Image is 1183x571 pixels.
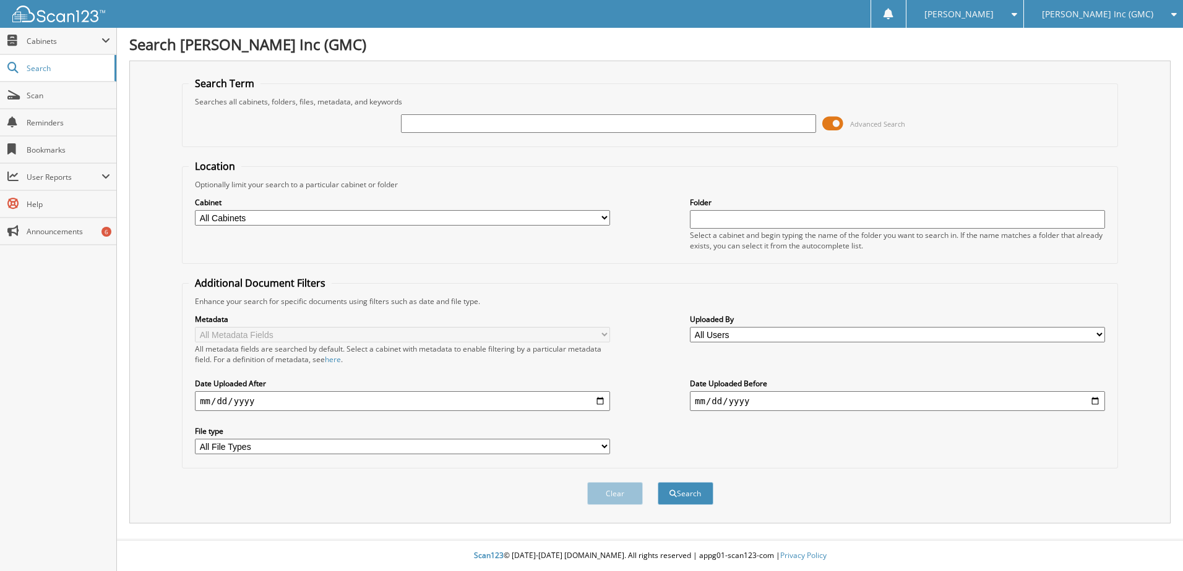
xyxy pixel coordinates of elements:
[587,482,643,505] button: Clear
[195,344,610,365] div: All metadata fields are searched by default. Select a cabinet with metadata to enable filtering b...
[195,314,610,324] label: Metadata
[195,197,610,208] label: Cabinet
[924,11,994,18] span: [PERSON_NAME]
[658,482,713,505] button: Search
[189,296,1111,307] div: Enhance your search for specific documents using filters such as date and file type.
[195,378,610,389] label: Date Uploaded After
[189,96,1111,107] div: Searches all cabinets, folders, files, metadata, and keywords
[195,426,610,436] label: File type
[1042,11,1153,18] span: [PERSON_NAME] Inc (GMC)
[27,117,110,128] span: Reminders
[780,550,827,560] a: Privacy Policy
[27,36,101,46] span: Cabinets
[27,172,101,182] span: User Reports
[850,119,905,129] span: Advanced Search
[129,34,1171,54] h1: Search [PERSON_NAME] Inc (GMC)
[189,179,1111,190] div: Optionally limit your search to a particular cabinet or folder
[27,199,110,209] span: Help
[27,145,110,155] span: Bookmarks
[474,550,504,560] span: Scan123
[189,159,241,173] legend: Location
[12,6,105,22] img: scan123-logo-white.svg
[690,314,1105,324] label: Uploaded By
[27,63,108,74] span: Search
[27,90,110,101] span: Scan
[325,354,341,365] a: here
[189,276,332,290] legend: Additional Document Filters
[690,230,1105,251] div: Select a cabinet and begin typing the name of the folder you want to search in. If the name match...
[117,541,1183,571] div: © [DATE]-[DATE] [DOMAIN_NAME]. All rights reserved | appg01-scan123-com |
[690,378,1105,389] label: Date Uploaded Before
[101,227,111,237] div: 6
[690,391,1105,411] input: end
[690,197,1105,208] label: Folder
[27,226,110,237] span: Announcements
[195,391,610,411] input: start
[189,77,260,90] legend: Search Term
